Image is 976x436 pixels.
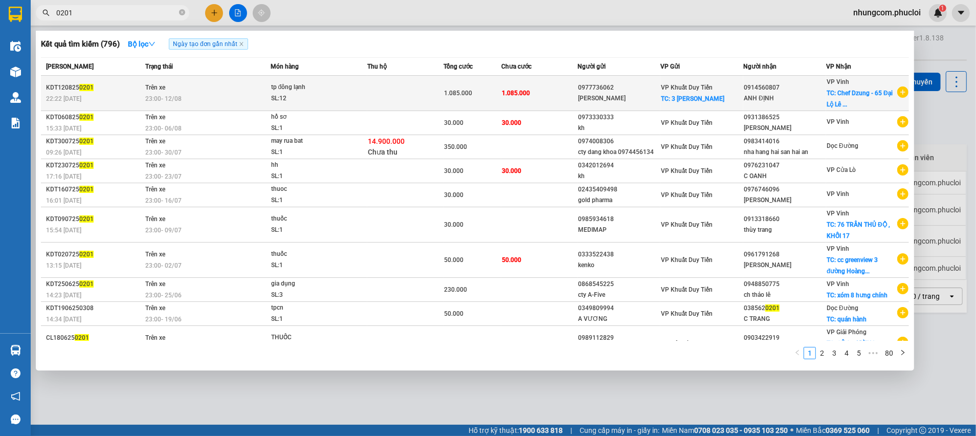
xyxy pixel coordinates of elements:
div: cty dang khoa 0974456134 [578,147,660,158]
div: 0914560807 [744,82,826,93]
div: thuoc [271,184,348,195]
div: [PERSON_NAME] [578,93,660,104]
span: VP Khuất Duy Tiến [661,256,713,264]
span: VP Vinh [827,118,849,125]
span: Chưa cước [501,63,531,70]
span: Trên xe [145,186,165,193]
div: 0977736062 [578,82,660,93]
input: Tìm tên, số ĐT hoặc mã đơn [56,7,177,18]
span: [PERSON_NAME] [46,63,94,70]
span: VP Cửa Lò [827,166,856,173]
span: 15:54 [DATE] [46,227,81,234]
div: 02435409498 [578,184,660,195]
span: 14:34 [DATE] [46,316,81,323]
div: cty A-Five [578,290,660,300]
span: search [42,9,50,16]
span: plus-circle [897,337,908,348]
span: 0201 [79,138,94,145]
span: TC: cc greenview 3 đường Hoàng... [827,256,878,275]
div: KDT300725 [46,136,142,147]
div: 0961791268 [744,249,826,260]
span: 90.000 [445,340,464,347]
span: question-circle [11,368,20,378]
button: right [897,347,909,359]
div: 0976231047 [744,160,826,171]
span: Trạng thái [145,63,173,70]
div: SL: 1 [271,147,348,158]
span: 30.000 [445,119,464,126]
div: SL: 1 [271,195,348,206]
span: 23:00 - 09/07 [145,227,182,234]
span: 23:00 - 23/07 [145,173,182,180]
div: hh [271,160,348,171]
span: 0201 [79,215,94,223]
div: 0985934618 [578,214,660,225]
span: VP Khuất Duy Tiến [661,167,713,175]
img: warehouse-icon [10,345,21,356]
div: 0333522438 [578,249,660,260]
span: Trên xe [145,251,165,258]
span: Ngày tạo đơn gần nhất [169,38,248,50]
span: down [148,40,156,48]
a: 3 [829,347,840,359]
li: 2 [816,347,828,359]
span: Trên xe [145,84,165,91]
a: 5 [853,347,864,359]
span: 15:33 [DATE] [46,125,81,132]
div: SL: 1 [271,225,348,236]
div: [PERSON_NAME] [744,260,826,271]
strong: Bộ lọc [128,40,156,48]
span: TC: SỐ 9 ĐƯỜNG THÀNH,HOÀN KIẾM... [827,340,888,358]
span: plus-circle [897,307,908,318]
div: thuốc [271,213,348,225]
span: 0201 [79,162,94,169]
span: 17:16 [DATE] [46,173,81,180]
span: 30.000 [445,221,464,228]
li: Hotline: 02386655777, 02462925925, 0944789456 [96,38,428,51]
li: 3 [828,347,840,359]
div: C OANH [744,171,826,182]
span: TC: 3 [PERSON_NAME] [661,95,724,102]
div: may rua bat [271,136,348,147]
img: warehouse-icon [10,41,21,52]
span: VP Vinh [827,190,849,198]
span: 16:01 [DATE] [46,197,81,204]
span: VP Nhận [826,63,851,70]
div: SL: 3 [271,290,348,301]
span: 0201 [79,186,94,193]
div: hồ sơ [271,112,348,123]
span: 0201 [765,304,780,312]
button: left [791,347,804,359]
div: gold pharma [578,195,660,206]
div: 0931386525 [744,112,826,123]
div: KDT120825 [46,82,142,93]
div: ANH ĐỊNH [744,93,826,104]
span: VP Khuất Duy Tiến [661,310,713,317]
div: thuốc [271,249,348,260]
span: 1.085.000 [445,90,473,97]
span: 30.000 [502,167,521,175]
img: warehouse-icon [10,92,21,103]
span: plus-circle [897,218,908,229]
div: 0903422919 [744,333,826,343]
span: TC: xóm 8 hưng chính [827,292,888,299]
li: 5 [853,347,865,359]
span: Chưa thu [368,148,397,156]
div: KDT230725 [46,160,142,171]
span: 23:00 - 25/06 [145,292,182,299]
span: 14.900.000 [368,137,405,145]
span: 50.000 [502,256,521,264]
img: logo-vxr [9,7,22,22]
div: CL180625 [46,333,142,343]
div: KDT250625 [46,279,142,290]
span: VP Cửa Lò [661,340,690,347]
li: Next 5 Pages [865,347,881,359]
li: [PERSON_NAME], [PERSON_NAME] [96,25,428,38]
span: VP Khuất Duy Tiến [661,84,713,91]
div: kh [578,123,660,134]
span: Món hàng [271,63,299,70]
li: 80 [881,347,897,359]
span: plus-circle [897,86,908,98]
div: C TRANG [744,314,826,324]
span: 14:23 [DATE] [46,292,81,299]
